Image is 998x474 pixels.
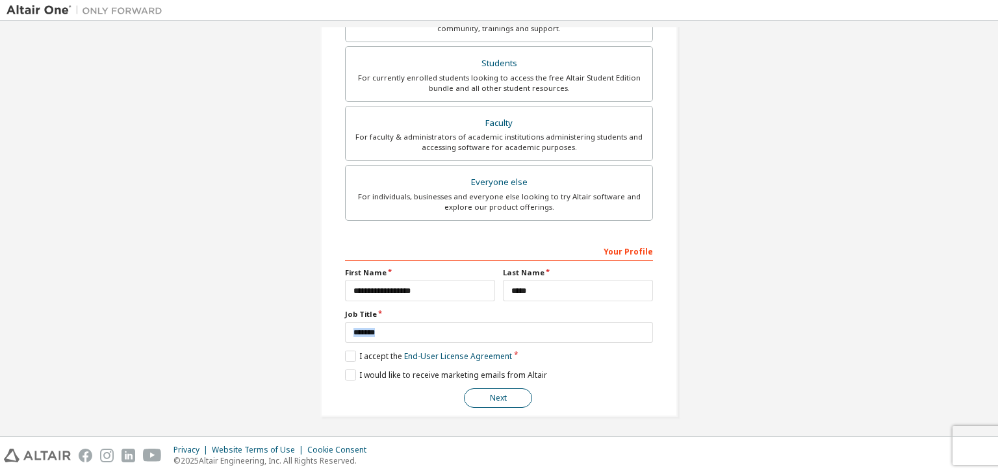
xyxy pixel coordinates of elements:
label: Last Name [503,268,653,278]
div: Everyone else [353,173,645,192]
img: altair_logo.svg [4,449,71,462]
img: youtube.svg [143,449,162,462]
div: Faculty [353,114,645,132]
a: End-User License Agreement [404,351,512,362]
img: facebook.svg [79,449,92,462]
label: First Name [345,268,495,278]
div: Privacy [173,445,212,455]
div: Your Profile [345,240,653,261]
label: I accept the [345,351,512,362]
div: For currently enrolled students looking to access the free Altair Student Edition bundle and all ... [353,73,645,94]
div: Students [353,55,645,73]
button: Next [464,388,532,408]
img: instagram.svg [100,449,114,462]
label: Job Title [345,309,653,319]
img: linkedin.svg [122,449,135,462]
div: For individuals, businesses and everyone else looking to try Altair software and explore our prod... [353,192,645,212]
div: For faculty & administrators of academic institutions administering students and accessing softwa... [353,132,645,153]
p: © 2025 Altair Engineering, Inc. All Rights Reserved. [173,455,374,466]
label: I would like to receive marketing emails from Altair [345,369,547,380]
div: Website Terms of Use [212,445,307,455]
img: Altair One [6,4,169,17]
div: Cookie Consent [307,445,374,455]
